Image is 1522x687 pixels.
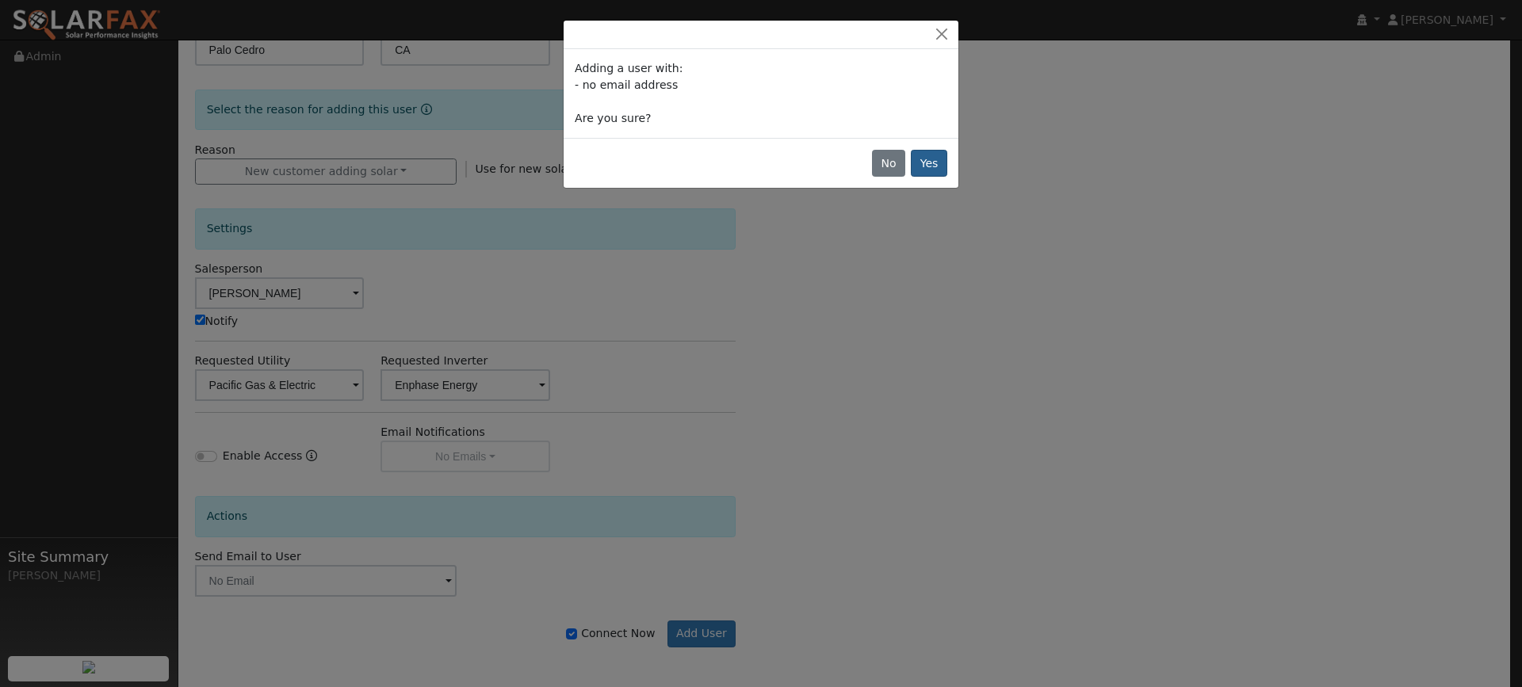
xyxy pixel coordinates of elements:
[575,112,651,124] span: Are you sure?
[575,62,683,74] span: Adding a user with:
[575,78,678,91] span: - no email address
[931,26,953,43] button: Close
[872,150,905,177] button: No
[911,150,947,177] button: Yes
